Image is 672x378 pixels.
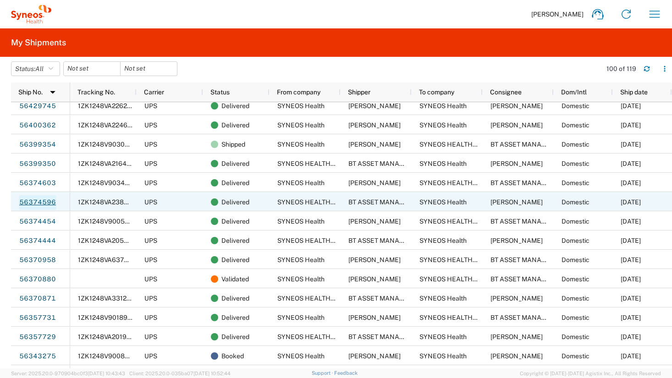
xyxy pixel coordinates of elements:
[419,352,467,360] span: SYNEOS Health
[621,256,641,263] span: 08/01/2025
[490,160,543,167] span: Hope Stein
[144,179,157,186] span: UPS
[144,352,157,360] span: UPS
[562,179,589,186] span: Domestic
[621,141,641,148] span: 08/05/2025
[88,371,125,376] span: [DATE] 10:43:43
[621,275,641,283] span: 08/06/2025
[562,275,589,283] span: Domestic
[78,352,149,360] span: 1ZK1248V9008396895
[531,10,584,18] span: [PERSON_NAME]
[277,352,325,360] span: SYNEOS Health
[78,121,148,129] span: 1ZK1248VA224652339
[78,198,147,206] span: 1ZK1248VA238407819
[490,275,568,283] span: BT ASSET MANAGEMENT
[221,212,249,231] span: Delivered
[562,352,589,360] span: Domestic
[144,121,157,129] span: UPS
[19,99,56,114] a: 56429745
[45,85,60,99] img: arrow-dropdown.svg
[193,371,231,376] span: [DATE] 10:52:44
[490,237,543,244] span: Gregg Campbell
[348,256,401,263] span: Eric Suen
[490,218,568,225] span: BT ASSET MANAGEMENT
[348,141,401,148] span: Hope Stein
[221,308,249,327] span: Delivered
[64,62,120,76] input: Not set
[419,198,467,206] span: SYNEOS Health
[562,102,589,110] span: Domestic
[77,88,115,96] span: Tracking No.
[221,173,249,192] span: Delivered
[277,179,325,186] span: SYNEOS Health
[35,65,44,72] span: All
[419,102,467,110] span: SYNEOS Health
[419,295,467,302] span: SYNEOS Health
[221,96,249,115] span: Delivered
[621,333,641,340] span: 07/31/2025
[277,141,325,148] span: SYNEOS Health
[19,272,56,287] a: 56370880
[78,256,148,263] span: 1ZK1248VA637820358
[621,160,641,167] span: 08/05/2025
[277,198,344,206] span: SYNEOS HEALTH LLC
[419,88,454,96] span: To company
[221,135,245,154] span: Shipped
[210,88,230,96] span: Status
[562,218,589,225] span: Domestic
[144,198,157,206] span: UPS
[221,115,249,135] span: Delivered
[19,214,56,229] a: 56374454
[562,314,589,321] span: Domestic
[78,218,149,225] span: 1ZK1248V9005275459
[277,121,325,129] span: SYNEOS Health
[277,275,325,283] span: SYNEOS Health
[221,327,249,346] span: Delivered
[620,88,648,96] span: Ship date
[520,369,661,378] span: Copyright © [DATE]-[DATE] Agistix Inc., All Rights Reserved
[621,218,641,225] span: 08/01/2025
[221,269,249,289] span: Validated
[562,141,589,148] span: Domestic
[490,179,568,186] span: BT ASSET MANAGEMENT
[419,256,486,263] span: SYNEOS HEALTH LLC
[348,275,401,283] span: Eric Suen
[144,275,157,283] span: UPS
[19,118,56,133] a: 56400362
[19,311,56,325] a: 56357731
[78,179,149,186] span: 1ZK1248V9034389424
[144,88,164,96] span: Carrier
[348,314,401,321] span: Emmett Martin
[78,102,146,110] span: 1ZK1248VA226269901
[78,160,146,167] span: 1ZK1248VA216490190
[348,160,426,167] span: BT ASSET MANAGEMENT
[19,234,56,248] a: 56374444
[144,295,157,302] span: UPS
[419,179,486,186] span: SYNEOS HEALTH LLC
[621,179,641,186] span: 08/01/2025
[221,289,249,308] span: Delivered
[348,333,426,340] span: BT ASSET MANAGEMENT
[19,253,56,268] a: 56370958
[277,102,325,110] span: SYNEOS Health
[19,176,56,191] a: 56374603
[621,121,641,129] span: 08/05/2025
[348,179,401,186] span: April Tucker
[277,160,344,167] span: SYNEOS HEALTH LLC
[144,141,157,148] span: UPS
[11,61,60,76] button: Status:All
[277,237,344,244] span: SYNEOS HEALTH LLC
[621,102,641,110] span: 08/18/2025
[312,370,335,376] a: Support
[129,371,231,376] span: Client: 2025.20.0-035ba07
[19,195,56,210] a: 56374596
[78,237,146,244] span: 1ZK1248VA205001041
[490,295,543,302] span: Eric Suen
[18,88,43,96] span: Ship No.
[562,333,589,340] span: Domestic
[419,218,486,225] span: SYNEOS HEALTH LLC
[121,62,177,76] input: Not set
[562,121,589,129] span: Domestic
[19,330,56,345] a: 56357729
[19,349,56,364] a: 56343275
